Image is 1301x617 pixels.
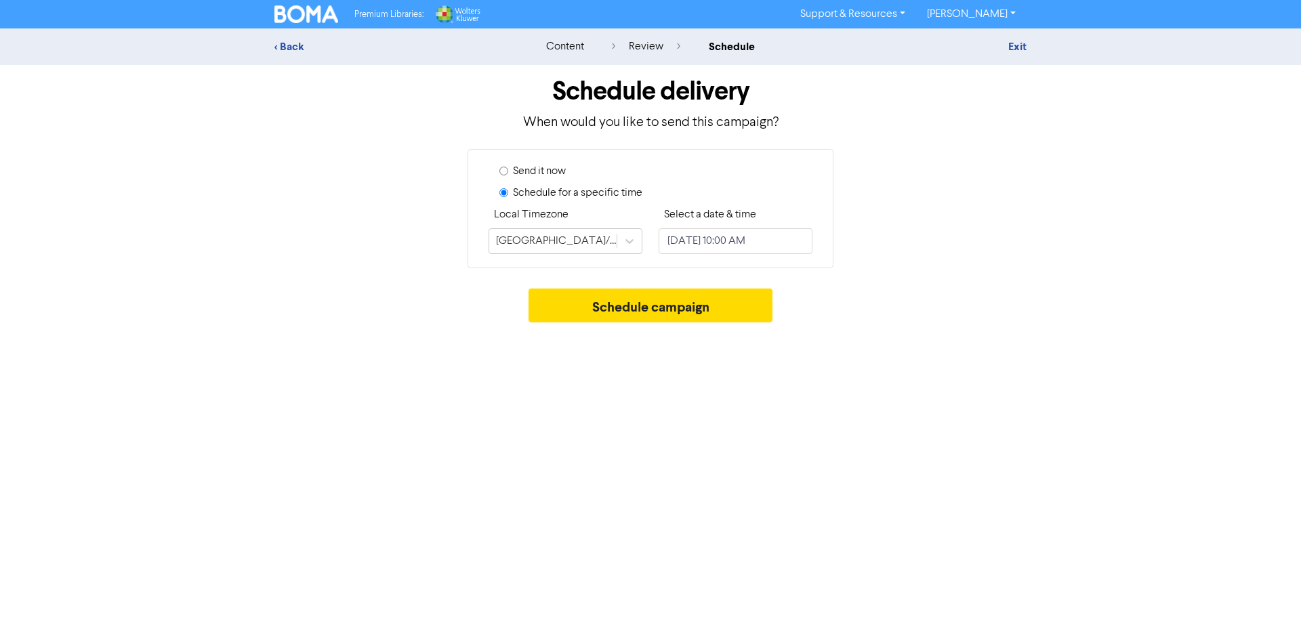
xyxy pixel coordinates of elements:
[1131,471,1301,617] iframe: Chat Widget
[659,228,812,254] input: Click to select a date
[274,39,512,55] div: < Back
[612,39,680,55] div: review
[496,233,618,249] div: [GEOGRAPHIC_DATA]/[GEOGRAPHIC_DATA]
[354,10,424,19] span: Premium Libraries:
[274,5,338,23] img: BOMA Logo
[494,207,569,223] label: Local Timezone
[274,112,1027,133] p: When would you like to send this campaign?
[513,185,642,201] label: Schedule for a specific time
[709,39,755,55] div: schedule
[789,3,916,25] a: Support & Resources
[434,5,480,23] img: Wolters Kluwer
[546,39,584,55] div: content
[664,207,756,223] label: Select a date & time
[916,3,1027,25] a: [PERSON_NAME]
[1008,40,1027,54] a: Exit
[513,163,566,179] label: Send it now
[529,289,773,322] button: Schedule campaign
[274,76,1027,107] h1: Schedule delivery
